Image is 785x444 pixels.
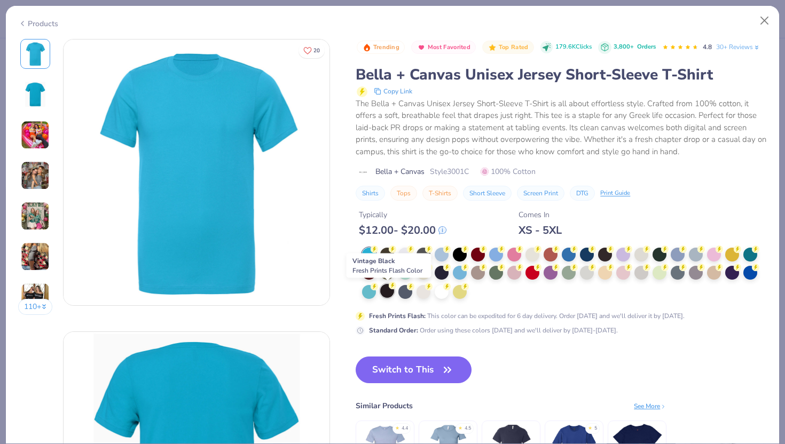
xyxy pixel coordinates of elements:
[482,41,533,54] button: Badge Button
[369,326,618,335] div: Order using these colors [DATE] and we'll deliver by [DATE]-[DATE].
[395,425,399,429] div: ★
[21,121,50,149] img: User generated content
[369,311,685,321] div: This color can be expedited for 6 day delivery. Order [DATE] and we'll deliver it by [DATE].
[357,41,405,54] button: Badge Button
[21,202,50,231] img: User generated content
[363,43,371,52] img: Trending sort
[22,41,48,67] img: Front
[371,85,415,98] button: copy to clipboard
[465,425,471,432] div: 4.5
[634,401,666,411] div: See More
[637,43,656,51] span: Orders
[614,43,656,52] div: 3,800+
[463,186,512,201] button: Short Sleeve
[703,43,712,51] span: 4.8
[402,425,408,432] div: 4.4
[369,326,418,335] strong: Standard Order :
[64,39,329,305] img: Front
[488,43,497,52] img: Top Rated sort
[417,43,426,52] img: Most Favorited sort
[356,356,472,383] button: Switch to This
[22,82,48,107] img: Back
[499,44,529,50] span: Top Rated
[356,65,767,85] div: Bella + Canvas Unisex Jersey Short-Sleeve T-Shirt
[570,186,595,201] button: DTG
[517,186,564,201] button: Screen Print
[411,41,476,54] button: Badge Button
[755,11,775,31] button: Close
[594,425,597,432] div: 5
[359,224,446,237] div: $ 12.00 - $ 20.00
[18,299,53,315] button: 110+
[313,48,320,53] span: 20
[422,186,458,201] button: T-Shirts
[21,242,50,271] img: User generated content
[458,425,462,429] div: ★
[373,44,399,50] span: Trending
[430,166,469,177] span: Style 3001C
[18,18,58,29] div: Products
[519,224,562,237] div: XS - 5XL
[375,166,425,177] span: Bella + Canvas
[428,44,470,50] span: Most Favorited
[352,266,422,275] span: Fresh Prints Flash Color
[369,312,426,320] strong: Fresh Prints Flash :
[600,189,630,198] div: Print Guide
[519,209,562,220] div: Comes In
[21,161,50,190] img: User generated content
[299,43,325,58] button: Like
[356,400,413,411] div: Similar Products
[347,253,431,278] div: Vintage Black
[662,39,698,56] div: 4.8 Stars
[356,186,385,201] button: Shirts
[716,42,760,52] a: 30+ Reviews
[390,186,417,201] button: Tops
[555,43,592,52] span: 179.6K Clicks
[588,425,592,429] div: ★
[356,98,767,158] div: The Bella + Canvas Unisex Jersey Short-Sleeve T-Shirt is all about effortless style. Crafted from...
[481,166,536,177] span: 100% Cotton
[356,168,370,177] img: brand logo
[21,283,50,312] img: User generated content
[359,209,446,220] div: Typically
